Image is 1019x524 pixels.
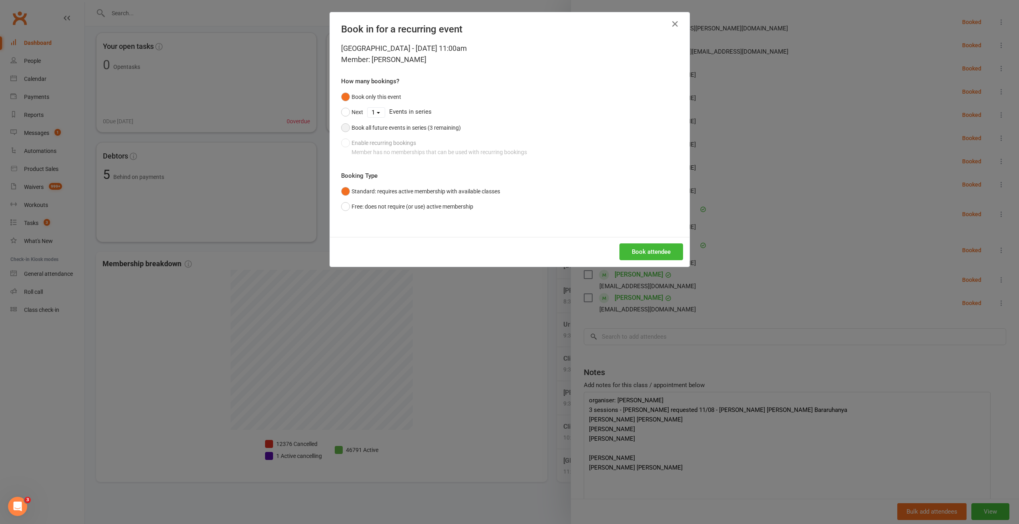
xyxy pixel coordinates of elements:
[341,24,678,35] h4: Book in for a recurring event
[8,497,27,516] iframe: Intercom live chat
[341,120,461,135] button: Book all future events in series (3 remaining)
[341,199,473,214] button: Free: does not require (or use) active membership
[341,89,401,104] button: Book only this event
[352,123,461,132] div: Book all future events in series (3 remaining)
[669,18,681,30] button: Close
[341,76,399,86] label: How many bookings?
[619,243,683,260] button: Book attendee
[341,171,378,181] label: Booking Type
[341,104,363,120] button: Next
[24,497,31,503] span: 3
[341,184,500,199] button: Standard: requires active membership with available classes
[341,43,678,65] div: [GEOGRAPHIC_DATA] - [DATE] 11:00am Member: [PERSON_NAME]
[341,104,678,120] div: Events in series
